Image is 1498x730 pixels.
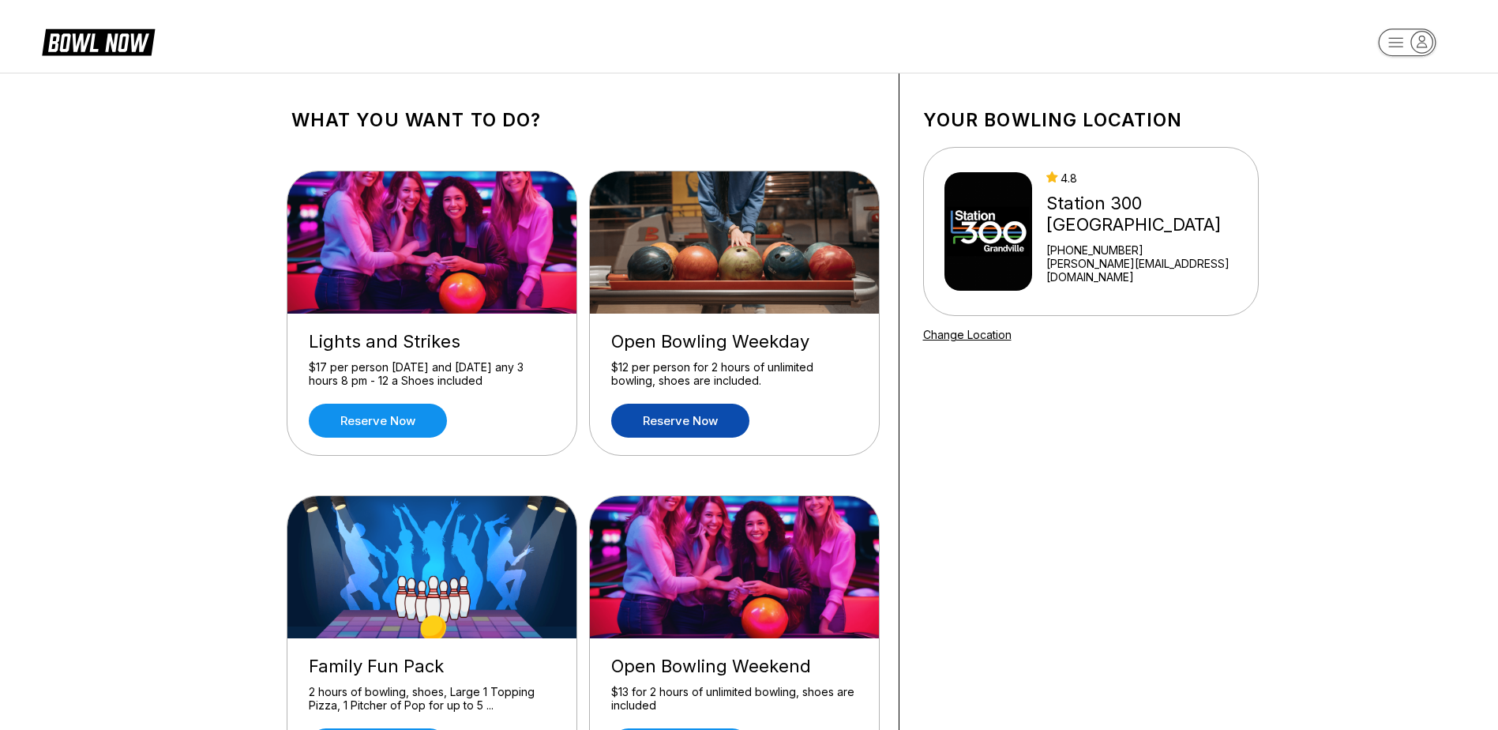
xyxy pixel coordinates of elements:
a: Reserve now [309,404,447,438]
div: [PHONE_NUMBER] [1046,243,1251,257]
div: Lights and Strikes [309,331,555,352]
div: Family Fun Pack [309,656,555,677]
img: Open Bowling Weekend [590,496,880,638]
img: Lights and Strikes [287,171,578,314]
div: 4.8 [1046,171,1251,185]
img: Family Fun Pack [287,496,578,638]
a: Change Location [923,328,1012,341]
a: Reserve now [611,404,749,438]
div: Open Bowling Weekday [611,331,858,352]
div: 2 hours of bowling, shoes, Large 1 Topping Pizza, 1 Pitcher of Pop for up to 5 ... [309,685,555,713]
img: Station 300 Grandville [944,172,1033,291]
div: $17 per person [DATE] and [DATE] any 3 hours 8 pm - 12 a Shoes included [309,360,555,388]
div: Station 300 [GEOGRAPHIC_DATA] [1046,193,1251,235]
h1: Your bowling location [923,109,1259,131]
h1: What you want to do? [291,109,875,131]
div: Open Bowling Weekend [611,656,858,677]
div: $12 per person for 2 hours of unlimited bowling, shoes are included. [611,360,858,388]
div: $13 for 2 hours of unlimited bowling, shoes are included [611,685,858,713]
img: Open Bowling Weekday [590,171,880,314]
a: [PERSON_NAME][EMAIL_ADDRESS][DOMAIN_NAME] [1046,257,1251,284]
